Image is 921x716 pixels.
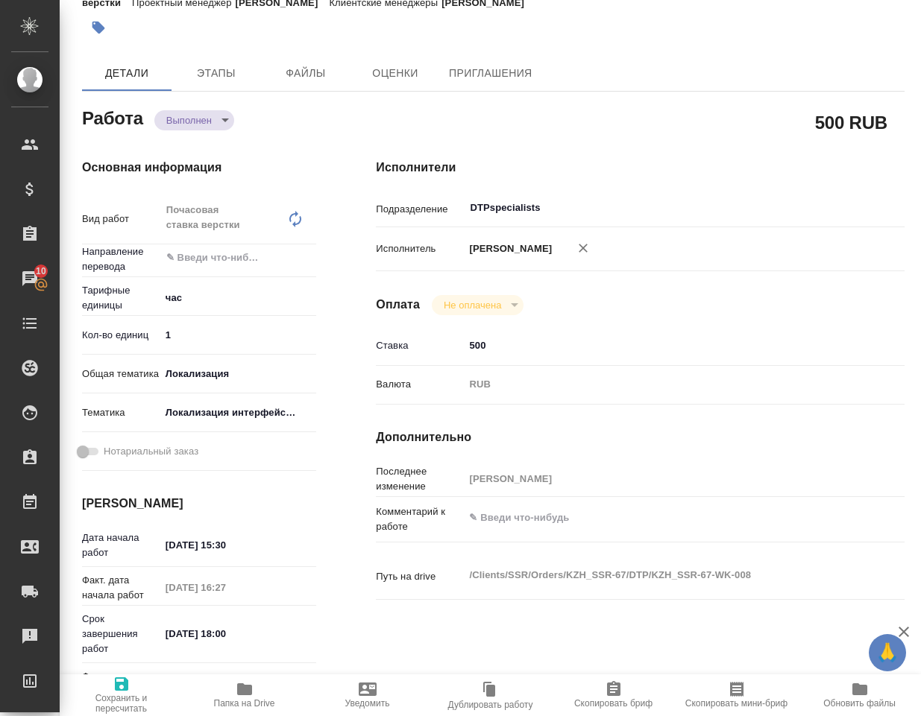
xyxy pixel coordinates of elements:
[464,468,860,490] input: Пустое поле
[464,335,860,356] input: ✎ Введи что-нибудь
[82,530,160,560] p: Дата начала работ
[552,674,675,716] button: Скопировать бриф
[82,669,160,699] p: Факт. срок заверш. работ
[464,563,860,588] textarea: /Clients/SSR/Orders/KZH_SSR-67/DTP/KZH_SSR-67-WK-008
[214,698,275,709] span: Папка на Drive
[104,444,198,459] span: Нотариальный заказ
[376,338,464,353] p: Ставка
[82,495,316,513] h4: [PERSON_NAME]
[82,328,160,343] p: Кол-во единиц
[464,241,552,256] p: [PERSON_NAME]
[154,110,234,130] div: Выполнен
[376,377,464,392] p: Валюта
[567,232,600,264] button: Удалить исполнителя
[685,698,788,709] span: Скопировать мини-бриф
[160,673,291,694] input: Пустое поле
[376,241,464,256] p: Исполнитель
[162,114,216,127] button: Выполнен
[160,534,291,556] input: ✎ Введи что-нибудь
[449,64,532,83] span: Приглашения
[574,698,653,709] span: Скопировать бриф
[160,400,317,425] div: Локализация интерфейса (ПО или сайта)
[180,64,252,83] span: Этапы
[160,361,317,387] div: Локализация
[869,634,906,671] button: 🙏
[82,244,160,274] p: Направление перевода
[798,674,921,716] button: Обновить файлы
[376,504,464,534] p: Комментарий к работе
[306,674,429,716] button: Уведомить
[432,295,524,315] div: Выполнен
[823,698,896,709] span: Обновить файлы
[91,64,163,83] span: Детали
[82,159,316,177] h4: Основная информация
[82,612,160,656] p: Срок завершения работ
[376,569,464,584] p: Путь на drive
[82,573,160,603] p: Факт. дата начала работ
[376,296,420,314] h4: Оплата
[82,405,160,420] p: Тематика
[160,285,317,311] div: час
[160,623,291,644] input: ✎ Введи что-нибудь
[183,674,306,716] button: Папка на Drive
[270,64,342,83] span: Файлы
[27,264,55,279] span: 10
[675,674,798,716] button: Скопировать мини-бриф
[448,700,533,710] span: Дублировать работу
[160,577,291,598] input: Пустое поле
[852,206,855,209] button: Open
[376,428,905,446] h4: Дополнительно
[82,367,160,381] p: Общая тематика
[376,464,464,494] p: Последнее изменение
[464,372,860,397] div: RUB
[165,249,263,267] input: ✎ Введи что-нибудь
[82,11,115,44] button: Добавить тэг
[359,64,431,83] span: Оценки
[376,159,905,177] h4: Исполнители
[60,674,183,716] button: Сохранить и пересчитать
[82,283,160,313] p: Тарифные единицы
[376,202,464,217] p: Подразделение
[69,693,174,714] span: Сохранить и пересчитать
[4,260,56,297] a: 10
[160,324,317,346] input: ✎ Введи что-нибудь
[82,212,160,226] p: Вид работ
[815,110,887,135] h2: 500 RUB
[82,104,143,130] h2: Работа
[875,637,900,668] span: 🙏
[308,256,311,259] button: Open
[429,674,552,716] button: Дублировать работу
[345,698,390,709] span: Уведомить
[439,299,506,311] button: Не оплачена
